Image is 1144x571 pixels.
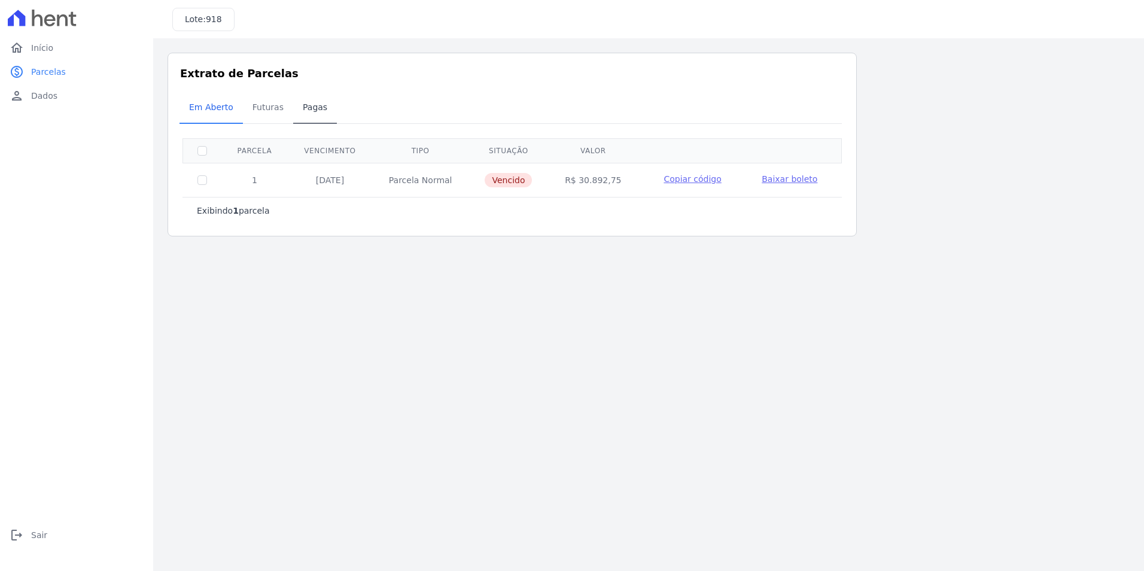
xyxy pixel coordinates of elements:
[10,528,24,542] i: logout
[664,174,721,184] span: Copiar código
[5,84,148,108] a: personDados
[10,89,24,103] i: person
[288,138,372,163] th: Vencimento
[293,93,337,124] a: Pagas
[233,206,239,215] b: 1
[762,174,817,184] span: Baixar boleto
[31,42,53,54] span: Início
[5,60,148,84] a: paidParcelas
[221,138,288,163] th: Parcela
[182,95,241,119] span: Em Aberto
[468,138,548,163] th: Situação
[5,36,148,60] a: homeInício
[221,163,288,197] td: 1
[296,95,334,119] span: Pagas
[197,205,270,217] p: Exibindo parcela
[245,95,291,119] span: Futuras
[549,138,638,163] th: Valor
[10,41,24,55] i: home
[243,93,293,124] a: Futuras
[549,163,638,197] td: R$ 30.892,75
[762,173,817,185] a: Baixar boleto
[180,65,844,81] h3: Extrato de Parcelas
[288,163,372,197] td: [DATE]
[185,13,222,26] h3: Lote:
[372,138,468,163] th: Tipo
[652,173,733,185] button: Copiar código
[485,173,532,187] span: Vencido
[10,65,24,79] i: paid
[206,14,222,24] span: 918
[31,66,66,78] span: Parcelas
[372,163,468,197] td: Parcela Normal
[31,529,47,541] span: Sair
[5,523,148,547] a: logoutSair
[179,93,243,124] a: Em Aberto
[31,90,57,102] span: Dados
